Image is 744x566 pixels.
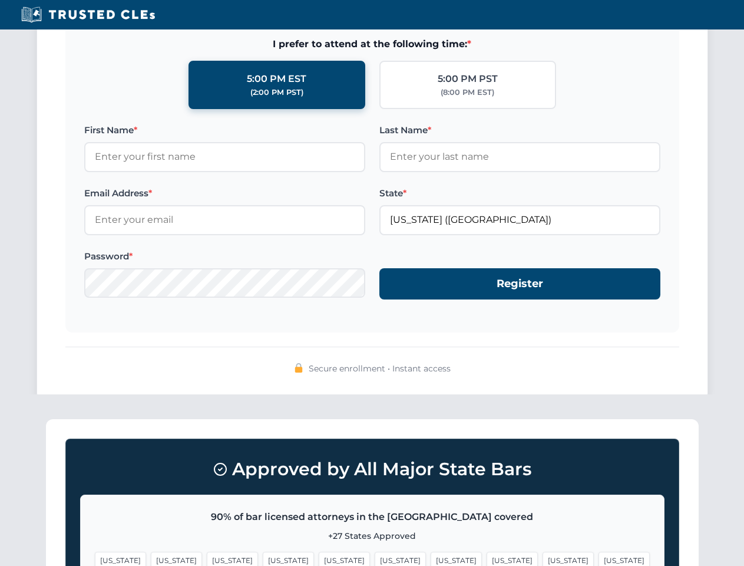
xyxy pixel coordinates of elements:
[379,142,660,172] input: Enter your last name
[18,6,158,24] img: Trusted CLEs
[95,529,650,542] p: +27 States Approved
[441,87,494,98] div: (8:00 PM EST)
[84,249,365,264] label: Password
[80,453,664,485] h3: Approved by All Major State Bars
[294,363,303,373] img: 🔒
[84,205,365,235] input: Enter your email
[379,205,660,235] input: Florida (FL)
[438,71,498,87] div: 5:00 PM PST
[379,186,660,200] label: State
[247,71,306,87] div: 5:00 PM EST
[84,142,365,172] input: Enter your first name
[250,87,303,98] div: (2:00 PM PST)
[95,509,650,525] p: 90% of bar licensed attorneys in the [GEOGRAPHIC_DATA] covered
[379,268,660,300] button: Register
[379,123,660,137] label: Last Name
[309,362,451,375] span: Secure enrollment • Instant access
[84,186,365,200] label: Email Address
[84,37,660,52] span: I prefer to attend at the following time:
[84,123,365,137] label: First Name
